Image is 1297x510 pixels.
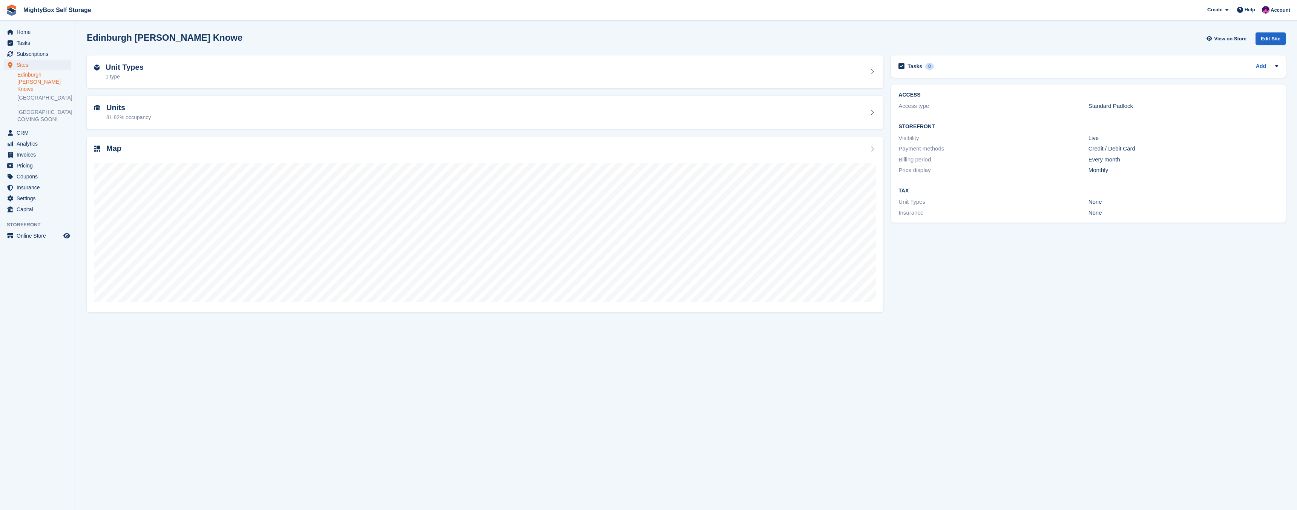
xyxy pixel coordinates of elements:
[1088,102,1278,111] div: Standard Padlock
[106,103,151,112] h2: Units
[7,221,75,229] span: Storefront
[17,60,62,70] span: Sites
[4,60,71,70] a: menu
[1088,144,1278,153] div: Credit / Debit Card
[17,182,62,193] span: Insurance
[4,182,71,193] a: menu
[4,171,71,182] a: menu
[898,155,1088,164] div: Billing period
[925,63,934,70] div: 0
[17,38,62,48] span: Tasks
[1256,32,1286,45] div: Edit Site
[898,198,1088,206] div: Unit Types
[1088,166,1278,175] div: Monthly
[4,127,71,138] a: menu
[106,73,144,81] div: 1 type
[106,63,144,72] h2: Unit Types
[898,209,1088,217] div: Insurance
[1256,32,1286,48] a: Edit Site
[17,49,62,59] span: Subscriptions
[898,144,1088,153] div: Payment methods
[1205,32,1249,45] a: View on Store
[4,160,71,171] a: menu
[1088,209,1278,217] div: None
[17,71,71,93] a: Edinburgh [PERSON_NAME] Knowe
[1214,35,1246,43] span: View on Store
[1262,6,1269,14] img: Richard Marsh
[4,49,71,59] a: menu
[87,55,883,89] a: Unit Types 1 type
[898,124,1278,130] h2: Storefront
[1271,6,1290,14] span: Account
[898,102,1088,111] div: Access type
[4,138,71,149] a: menu
[17,138,62,149] span: Analytics
[87,96,883,129] a: Units 81.82% occupancy
[1088,134,1278,143] div: Live
[106,114,151,121] div: 81.82% occupancy
[4,27,71,37] a: menu
[4,38,71,48] a: menu
[106,144,121,153] h2: Map
[17,94,71,123] a: [GEOGRAPHIC_DATA] - [GEOGRAPHIC_DATA] COMING SOON!
[898,92,1278,98] h2: ACCESS
[4,230,71,241] a: menu
[17,27,62,37] span: Home
[1245,6,1255,14] span: Help
[17,204,62,215] span: Capital
[17,160,62,171] span: Pricing
[17,193,62,204] span: Settings
[4,193,71,204] a: menu
[898,188,1278,194] h2: Tax
[4,149,71,160] a: menu
[1088,198,1278,206] div: None
[1256,62,1266,71] a: Add
[898,134,1088,143] div: Visibility
[898,166,1088,175] div: Price display
[17,171,62,182] span: Coupons
[4,204,71,215] a: menu
[94,146,100,152] img: map-icn-33ee37083ee616e46c38cad1a60f524a97daa1e2b2c8c0bc3eb3415660979fc1.svg
[17,127,62,138] span: CRM
[94,105,100,110] img: unit-icn-7be61d7bf1b0ce9d3e12c5938cc71ed9869f7b940bace4675aadf7bd6d80202e.svg
[94,65,100,71] img: unit-type-icn-2b2737a686de81e16bb02015468b77c625bbabd49415b5ef34ead5e3b44a266d.svg
[17,230,62,241] span: Online Store
[62,231,71,240] a: Preview store
[1088,155,1278,164] div: Every month
[87,137,883,313] a: Map
[17,149,62,160] span: Invoices
[6,5,17,16] img: stora-icon-8386f47178a22dfd0bd8f6a31ec36ba5ce8667c1dd55bd0f319d3a0aa187defe.svg
[1207,6,1222,14] span: Create
[87,32,242,43] h2: Edinburgh [PERSON_NAME] Knowe
[908,63,922,70] h2: Tasks
[20,4,94,16] a: MightyBox Self Storage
